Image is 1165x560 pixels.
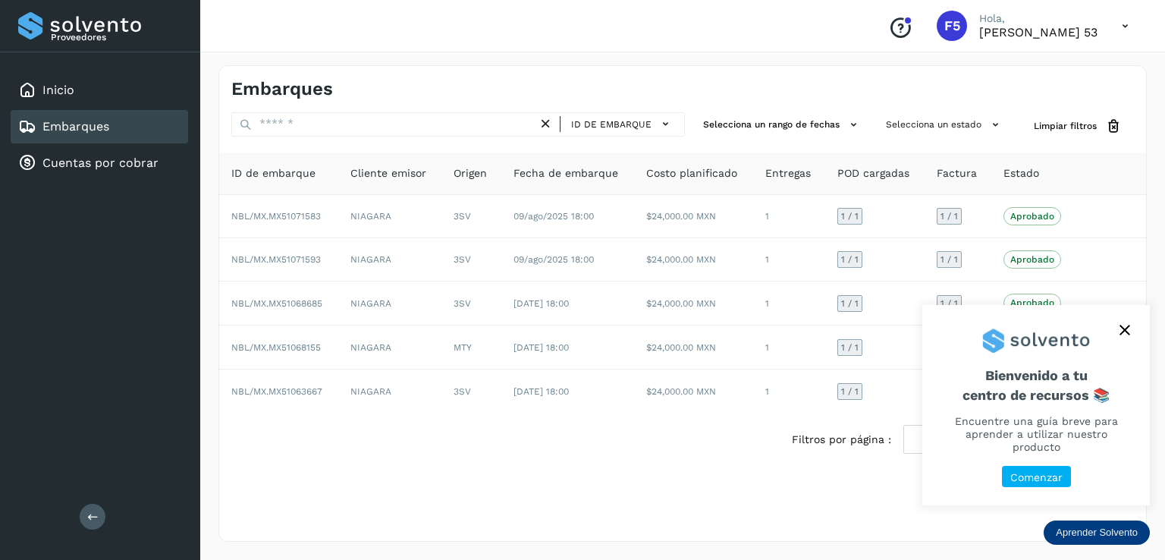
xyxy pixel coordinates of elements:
[231,298,322,309] span: NBL/MX.MX51068685
[1010,254,1054,265] p: Aprobado
[42,83,74,97] a: Inicio
[634,238,753,282] td: $24,000.00 MXN
[979,25,1097,39] p: FLETES 53
[940,299,958,308] span: 1 / 1
[753,326,825,370] td: 1
[940,212,958,221] span: 1 / 1
[753,370,825,412] td: 1
[765,165,811,181] span: Entregas
[338,238,441,282] td: NIAGARA
[940,367,1132,403] span: Bienvenido a tu
[1044,521,1150,545] div: Aprender Solvento
[338,282,441,325] td: NIAGARA
[441,238,501,282] td: 3SV
[513,298,569,309] span: [DATE] 18:00
[231,342,321,353] span: NBL/MX.MX51068155
[634,326,753,370] td: $24,000.00 MXN
[1022,112,1134,140] button: Limpiar filtros
[940,415,1132,453] p: Encuentre una guía breve para aprender a utilizar nuestro producto
[231,386,322,397] span: NBL/MX.MX51063667
[922,305,1150,505] div: Aprender Solvento
[753,195,825,238] td: 1
[841,299,859,308] span: 1 / 1
[1002,466,1071,488] button: Comenzar
[571,118,652,131] span: ID de embarque
[231,211,321,222] span: NBL/MX.MX51071583
[11,74,188,107] div: Inicio
[567,113,678,135] button: ID de embarque
[792,432,891,448] span: Filtros por página :
[11,146,188,180] div: Cuentas por cobrar
[513,342,569,353] span: [DATE] 18:00
[697,112,868,137] button: Selecciona un rango de fechas
[646,165,737,181] span: Costo planificado
[634,282,753,325] td: $24,000.00 MXN
[1113,319,1136,341] button: close,
[937,165,977,181] span: Factura
[1010,471,1063,484] p: Comenzar
[42,119,109,134] a: Embarques
[634,370,753,412] td: $24,000.00 MXN
[11,110,188,143] div: Embarques
[841,343,859,352] span: 1 / 1
[350,165,426,181] span: Cliente emisor
[634,195,753,238] td: $24,000.00 MXN
[1003,165,1039,181] span: Estado
[1010,297,1054,308] p: Aprobado
[231,254,321,265] span: NBL/MX.MX51071593
[841,255,859,264] span: 1 / 1
[880,112,1010,137] button: Selecciona un estado
[231,165,316,181] span: ID de embarque
[42,156,159,170] a: Cuentas por cobrar
[441,370,501,412] td: 3SV
[1034,119,1097,133] span: Limpiar filtros
[940,387,1132,404] p: centro de recursos 📚
[841,212,859,221] span: 1 / 1
[837,165,909,181] span: POD cargadas
[513,165,618,181] span: Fecha de embarque
[441,326,501,370] td: MTY
[513,211,594,222] span: 09/ago/2025 18:00
[513,386,569,397] span: [DATE] 18:00
[940,255,958,264] span: 1 / 1
[979,12,1097,25] p: Hola,
[454,165,487,181] span: Origen
[1056,527,1138,539] p: Aprender Solvento
[338,195,441,238] td: NIAGARA
[513,254,594,265] span: 09/ago/2025 18:00
[753,282,825,325] td: 1
[231,78,333,100] h4: Embarques
[441,195,501,238] td: 3SV
[338,326,441,370] td: NIAGARA
[1010,211,1054,222] p: Aprobado
[841,387,859,396] span: 1 / 1
[441,282,501,325] td: 3SV
[51,32,182,42] p: Proveedores
[753,238,825,282] td: 1
[338,370,441,412] td: NIAGARA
